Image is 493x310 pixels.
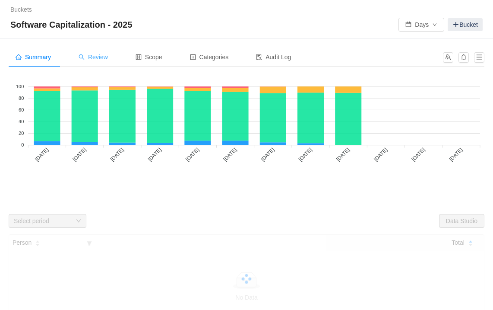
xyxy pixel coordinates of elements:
span: Review [79,54,108,61]
button: icon: bell [458,52,469,63]
span: Scope [136,54,162,61]
span: Software Capitalization - 2025 [10,18,137,32]
tspan: [DATE] [260,147,276,163]
a: Bucket [448,18,483,31]
i: icon: audit [256,54,262,60]
button: icon: team [443,52,453,63]
tspan: 40 [19,119,24,124]
span: Audit Log [256,54,291,61]
tspan: [DATE] [222,147,238,163]
tspan: [DATE] [34,147,50,163]
i: icon: search [79,54,85,60]
tspan: [DATE] [72,147,88,163]
button: icon: menu [474,52,484,63]
tspan: [DATE] [448,147,464,163]
button: icon: calendarDaysicon: down [398,18,444,32]
i: icon: home [16,54,22,60]
tspan: [DATE] [109,147,125,163]
i: icon: down [76,218,81,224]
tspan: [DATE] [411,147,427,163]
div: Select period [14,217,72,225]
tspan: 100 [16,84,24,89]
i: icon: profile [190,54,196,60]
i: icon: control [136,54,142,60]
tspan: 80 [19,96,24,101]
a: Buckets [10,6,32,13]
tspan: [DATE] [373,147,389,163]
span: Summary [16,54,51,61]
tspan: 0 [21,142,24,147]
tspan: [DATE] [297,147,313,163]
tspan: 20 [19,131,24,136]
tspan: [DATE] [335,147,351,163]
tspan: [DATE] [147,147,163,163]
tspan: [DATE] [184,147,200,163]
span: Categories [190,54,229,61]
tspan: 60 [19,107,24,112]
